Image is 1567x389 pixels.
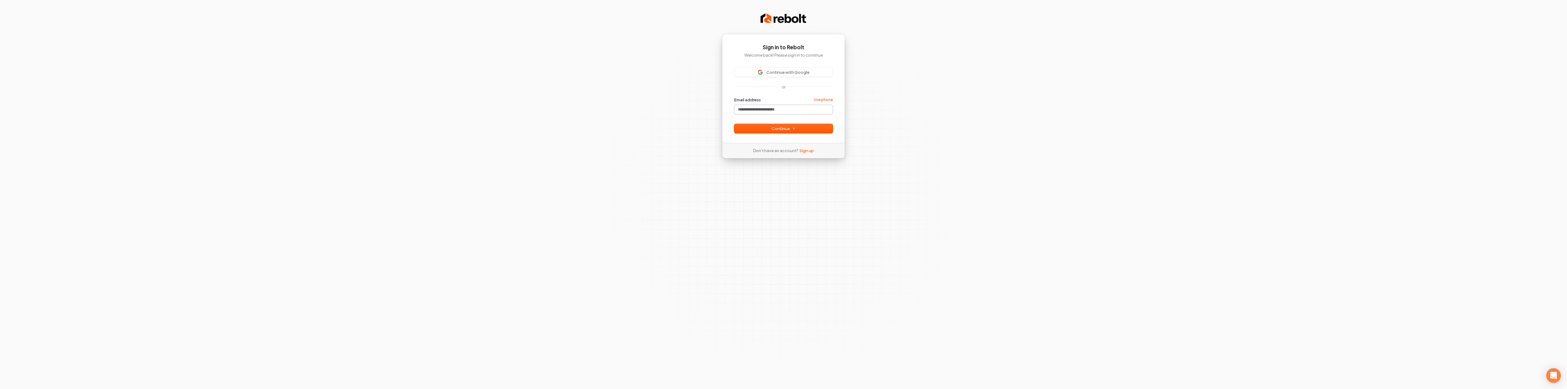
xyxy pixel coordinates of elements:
[734,97,761,103] label: Email address
[734,52,833,58] p: Welcome back! Please sign in to continue
[799,148,814,153] a: Sign up
[1546,368,1561,383] div: Open Intercom Messenger
[772,126,795,131] span: Continue
[758,70,763,75] img: Sign in with Google
[734,124,833,133] button: Continue
[766,69,810,75] span: Continue with Google
[814,97,833,102] a: Use phone
[734,44,833,51] h1: Sign in to Rebolt
[734,68,833,77] button: Sign in with GoogleContinue with Google
[753,148,798,153] span: Don’t have an account?
[761,12,806,24] img: Rebolt Logo
[782,84,786,90] p: or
